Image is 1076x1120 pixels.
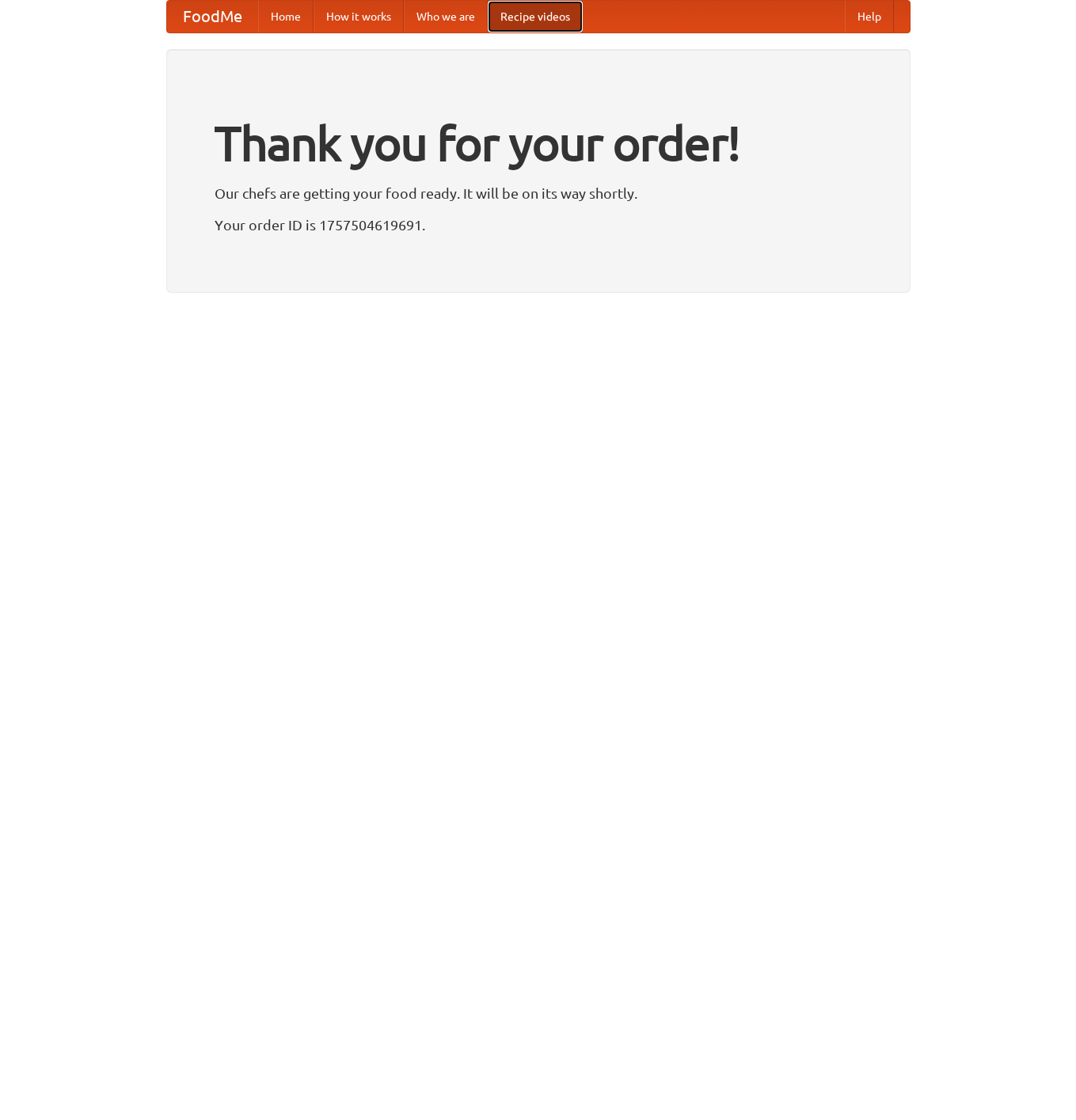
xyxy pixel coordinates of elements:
[215,105,862,181] h1: Thank you for your order!
[258,1,314,32] a: Home
[314,1,404,32] a: How it works
[845,1,894,32] a: Help
[215,213,862,237] p: Your order ID is 1757504619691.
[404,1,488,32] a: Who we are
[167,1,258,32] a: FoodMe
[488,1,583,32] a: Recipe videos
[215,181,862,205] p: Our chefs are getting your food ready. It will be on its way shortly.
